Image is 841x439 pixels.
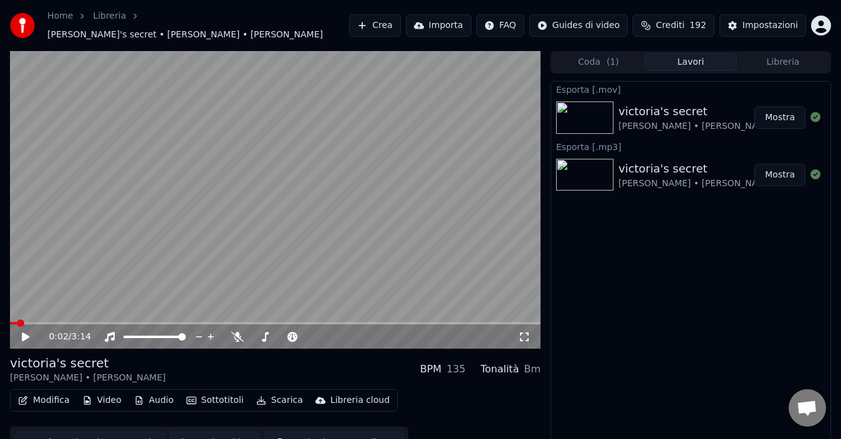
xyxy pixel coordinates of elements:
div: Tonalità [481,362,519,377]
button: Scarica [251,392,308,409]
button: Guides di video [529,14,628,37]
button: Video [77,392,127,409]
img: youka [10,13,35,38]
span: 192 [690,19,706,32]
span: 3:14 [72,331,91,343]
div: victoria's secret [618,103,774,120]
div: Aprire la chat [789,389,826,427]
a: Libreria [93,10,126,22]
button: Impostazioni [719,14,806,37]
div: BPM [420,362,441,377]
button: Mostra [754,164,805,186]
div: Impostazioni [742,19,798,32]
span: [PERSON_NAME]'s secret • [PERSON_NAME] • [PERSON_NAME] [47,29,323,41]
div: / [49,331,79,343]
span: 0:02 [49,331,68,343]
div: Esporta [.mp3] [551,139,830,154]
button: Lavori [645,53,737,71]
span: Crediti [656,19,685,32]
button: Audio [129,392,179,409]
div: 135 [446,362,466,377]
button: Importa [406,14,471,37]
nav: breadcrumb [47,10,349,41]
button: Sottotitoli [181,392,249,409]
div: victoria's secret [10,354,166,372]
button: Crediti192 [633,14,714,37]
button: Modifica [13,392,75,409]
div: Bm [524,362,541,377]
button: Coda [552,53,645,71]
div: victoria's secret [618,160,774,177]
div: Esporta [.mov] [551,82,830,97]
button: FAQ [476,14,524,37]
button: Crea [349,14,400,37]
button: Libreria [737,53,829,71]
button: Mostra [754,106,805,129]
div: Libreria cloud [330,394,390,407]
span: ( 1 ) [607,56,619,68]
div: [PERSON_NAME] • [PERSON_NAME] [10,372,166,384]
div: [PERSON_NAME] • [PERSON_NAME] [618,120,774,133]
div: [PERSON_NAME] • [PERSON_NAME] [618,177,774,190]
a: Home [47,10,73,22]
